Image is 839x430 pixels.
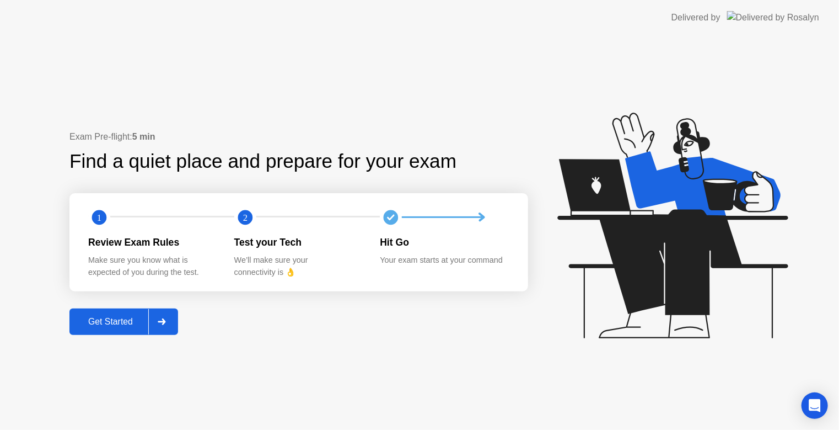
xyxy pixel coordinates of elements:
div: Get Started [73,317,148,327]
img: Delivered by Rosalyn [727,11,819,24]
button: Get Started [69,309,178,335]
div: Hit Go [380,235,508,249]
div: We’ll make sure your connectivity is 👌 [234,254,363,278]
div: Find a quiet place and prepare for your exam [69,147,458,176]
b: 5 min [132,132,155,141]
div: Review Exam Rules [88,235,217,249]
div: Open Intercom Messenger [802,392,828,419]
div: Exam Pre-flight: [69,130,528,144]
text: 1 [97,212,101,222]
div: Make sure you know what is expected of you during the test. [88,254,217,278]
div: Delivered by [671,11,720,24]
div: Your exam starts at your command [380,254,508,267]
div: Test your Tech [234,235,363,249]
text: 2 [243,212,248,222]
